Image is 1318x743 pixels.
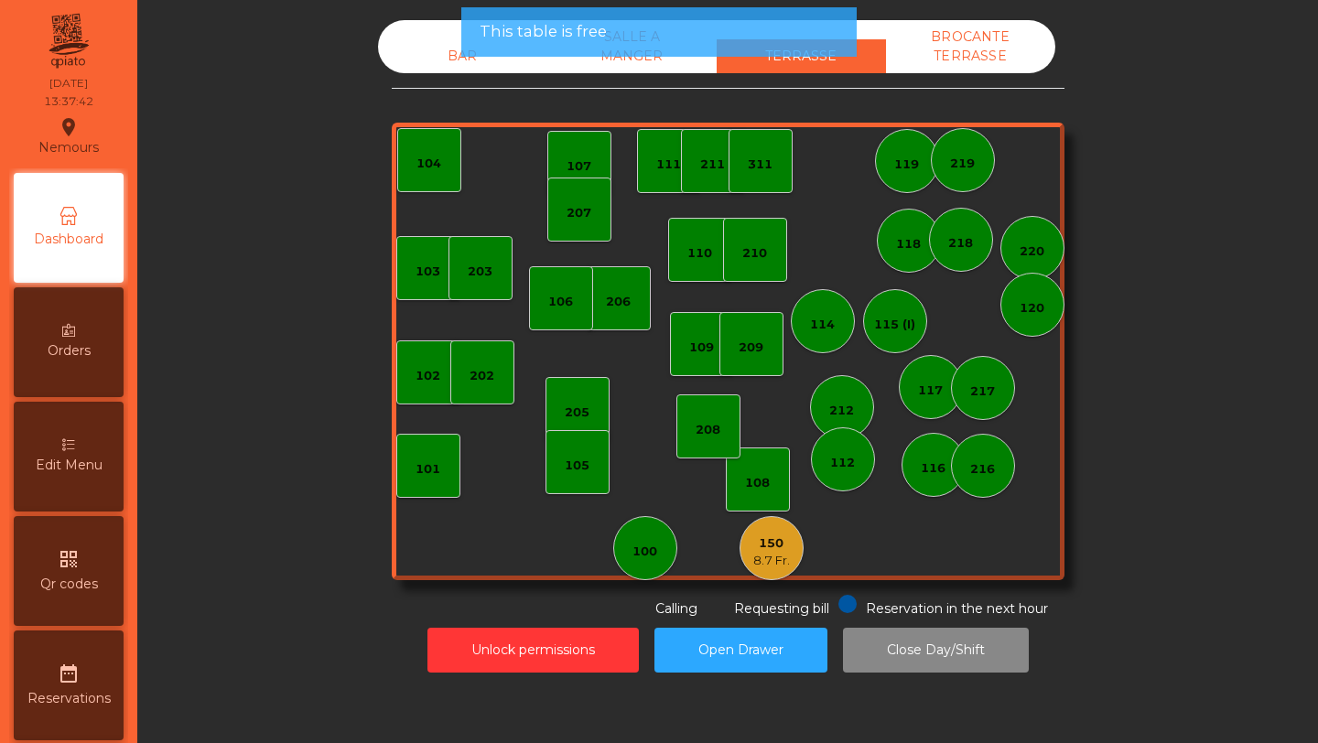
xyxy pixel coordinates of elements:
span: Orders [48,341,91,361]
div: [DATE] [49,75,88,92]
span: Reservations [27,689,111,708]
div: 212 [829,402,854,420]
div: 103 [416,263,440,281]
span: Requesting bill [734,600,829,617]
div: 209 [739,339,763,357]
div: 114 [810,316,835,334]
div: 110 [687,244,712,263]
div: 118 [896,235,921,253]
span: Qr codes [40,575,98,594]
div: 13:37:42 [44,93,93,110]
div: 217 [970,382,995,401]
div: 105 [565,457,589,475]
div: 119 [894,156,919,174]
div: 219 [950,155,975,173]
div: 218 [948,234,973,253]
div: BAR [378,39,547,73]
button: Unlock permissions [427,628,639,673]
div: 208 [696,421,720,439]
div: 207 [567,204,591,222]
div: BROCANTE TERRASSE [886,20,1055,73]
div: 205 [565,404,589,422]
div: 107 [567,157,591,176]
span: Edit Menu [36,456,103,475]
div: 216 [970,460,995,479]
div: 220 [1020,242,1044,261]
div: 210 [742,244,767,263]
button: Close Day/Shift [843,628,1029,673]
div: 108 [745,474,770,492]
div: 311 [748,156,772,174]
div: 117 [918,382,943,400]
div: 211 [700,156,725,174]
div: 150 [753,534,790,553]
div: 109 [689,339,714,357]
div: 202 [470,367,494,385]
div: 112 [830,454,855,472]
div: 206 [606,293,631,311]
div: 111 [656,156,681,174]
div: 203 [468,263,492,281]
span: Calling [655,600,697,617]
span: This table is free [480,20,607,43]
span: Reservation in the next hour [866,600,1048,617]
span: Dashboard [34,230,103,249]
div: 101 [416,460,440,479]
div: 8.7 Fr. [753,552,790,570]
img: qpiato [46,9,91,73]
i: date_range [58,662,80,684]
div: 106 [548,293,573,311]
button: Open Drawer [654,628,827,673]
div: 116 [921,459,945,478]
i: location_on [58,116,80,138]
div: 120 [1020,299,1044,318]
div: 100 [632,543,657,561]
div: 104 [416,155,441,173]
div: 102 [416,367,440,385]
div: Nemours [38,113,99,159]
div: 115 (I) [874,316,915,334]
i: qr_code [58,548,80,570]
